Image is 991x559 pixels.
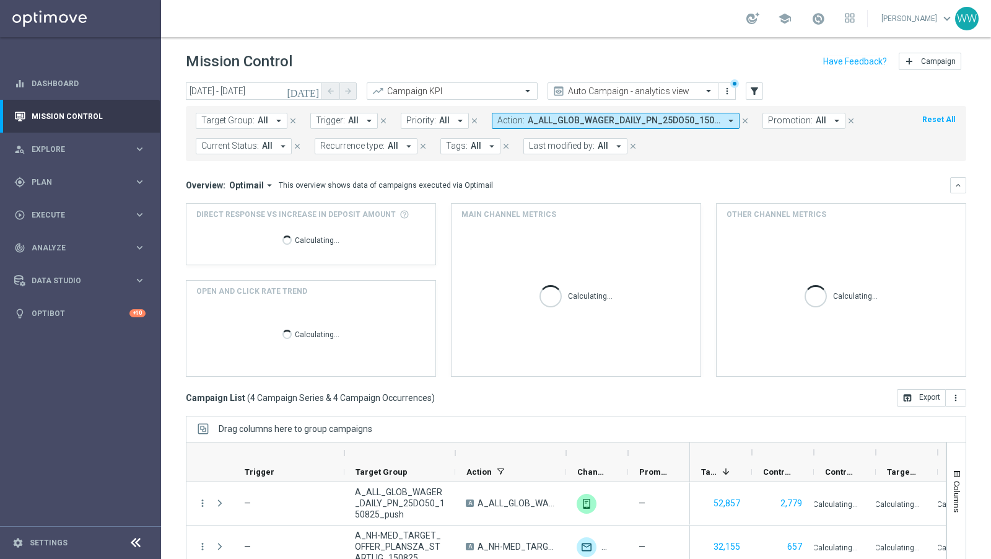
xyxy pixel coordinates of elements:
button: more_vert [721,84,733,99]
i: keyboard_arrow_right [134,275,146,286]
i: [DATE] [287,86,320,97]
a: Mission Control [32,100,146,133]
h4: Other channel metrics [727,209,826,220]
div: Data Studio [14,275,134,286]
div: Mission Control [14,100,146,133]
button: filter_alt [746,82,763,100]
span: All [258,115,268,126]
button: close [500,139,512,153]
div: WW [955,7,979,30]
span: Action: [497,115,525,126]
img: Optimail [577,537,596,557]
span: A_NH-MED_TARGET_OFFER_PLANSZA_STARTLIG_150825 [478,541,556,552]
p: Calculating... [295,328,339,340]
input: Have Feedback? [823,57,887,66]
p: Calculating... [295,234,339,245]
p: Calculating... [568,289,613,301]
span: Control Response Rate [825,467,855,477]
i: keyboard_arrow_right [134,143,146,155]
i: arrow_drop_down [264,180,275,191]
span: Targeted Average KPI [887,467,917,477]
ng-select: Auto Campaign - analytics view [548,82,718,100]
p: Calculating... [813,541,858,553]
div: track_changes Analyze keyboard_arrow_right [14,243,146,253]
button: close [378,114,389,128]
div: +10 [129,309,146,317]
span: Control Customers [763,467,793,477]
i: close [379,117,388,125]
div: Plan [14,177,134,188]
button: Optimail arrow_drop_down [225,180,279,191]
button: Priority: All arrow_drop_down [401,113,469,129]
button: [DATE] [285,82,322,101]
div: Optibot [14,297,146,330]
span: All [262,141,273,151]
h1: Mission Control [186,53,292,71]
span: A [466,543,474,550]
button: more_vert [197,498,208,509]
span: Channel [577,467,607,477]
span: A [466,500,474,507]
i: arrow_drop_down [831,115,842,126]
img: Private message [601,537,621,557]
button: Current Status: All arrow_drop_down [196,138,292,154]
span: — [244,542,251,552]
p: Calculating... [875,498,920,509]
i: close [847,117,855,125]
span: Action [466,467,492,477]
i: preview [552,85,565,97]
div: Press SPACE to select this row. [186,482,690,526]
span: school [778,12,792,25]
i: keyboard_arrow_right [134,176,146,188]
span: Analyze [32,244,134,252]
i: filter_alt [749,86,760,97]
i: close [629,142,637,151]
button: Reset All [921,113,956,126]
span: Execute [32,211,134,219]
button: lightbulb Optibot +10 [14,309,146,319]
p: Calculating... [833,289,878,301]
span: All [348,115,359,126]
div: Dashboard [14,67,146,100]
button: gps_fixed Plan keyboard_arrow_right [14,177,146,187]
i: add [904,56,914,66]
i: equalizer [14,78,25,89]
button: Mission Control [14,112,146,121]
button: 52,857 [712,496,741,511]
i: arrow_drop_down [277,141,289,152]
span: keyboard_arrow_down [940,12,954,25]
multiple-options-button: Export to CSV [897,392,966,402]
a: Optibot [32,297,129,330]
button: more_vert [946,389,966,407]
span: — [639,541,645,552]
span: A_ALL_GLOB_WAGER_DAILY_PN_25DO50_150825_push, A_NH-MED_TARGET_OFFER_PLANSZA_STARTLIG_150825, A_PE... [528,115,720,126]
i: arrow_drop_down [613,141,624,152]
ng-select: Campaign KPI [367,82,538,100]
span: Optimail [229,180,264,191]
div: Explore [14,144,134,155]
div: This overview shows data of campaigns executed via Optimail [279,180,493,191]
h4: Main channel metrics [461,209,556,220]
button: Tags: All arrow_drop_down [440,138,500,154]
i: more_vert [951,393,961,403]
button: 657 [786,539,803,555]
div: play_circle_outline Execute keyboard_arrow_right [14,210,146,220]
i: arrow_drop_down [403,141,414,152]
button: 32,155 [712,539,741,555]
i: arrow_forward [344,87,352,95]
i: lightbulb [14,308,25,319]
span: All [471,141,481,151]
div: Analyze [14,242,134,253]
h4: OPEN AND CLICK RATE TREND [196,286,307,297]
button: 2,779 [779,496,803,511]
span: — [244,498,251,508]
input: Select date range [186,82,322,100]
i: close [419,142,427,151]
button: open_in_browser Export [897,389,946,407]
